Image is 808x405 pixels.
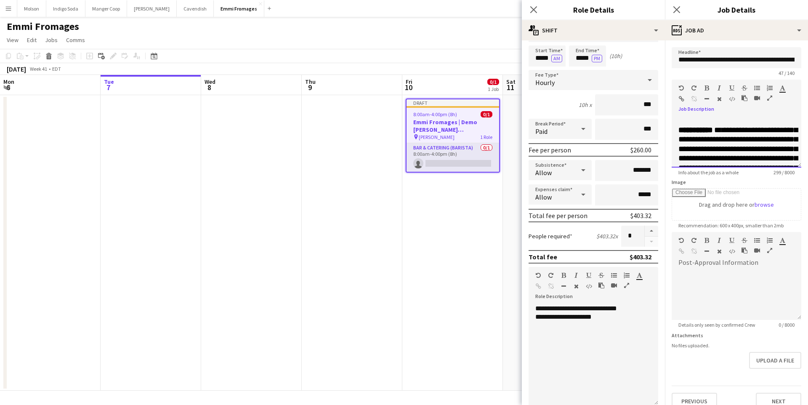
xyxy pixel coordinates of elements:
label: Attachments [672,332,703,338]
span: 7 [103,83,114,92]
button: Undo [678,237,684,244]
span: Allow [535,168,552,177]
a: Comms [63,35,88,45]
span: 0/1 [481,111,492,117]
button: Insert video [754,95,760,101]
button: Paste as plain text [742,247,747,254]
button: Ordered List [767,237,773,244]
button: Horizontal Line [561,283,566,290]
span: Paid [535,127,548,136]
button: Unordered List [754,237,760,244]
button: Unordered List [611,272,617,279]
span: 11 [505,83,516,92]
a: Edit [24,35,40,45]
button: Manger Coop [85,0,127,17]
button: AM [551,55,562,62]
span: 0/1 [487,79,499,85]
span: 299 / 8000 [767,169,801,176]
app-card-role: Bar & Catering (Barista)0/18:00am-4:00pm (8h) [407,143,499,172]
button: Paste as plain text [598,282,604,289]
button: Paste as plain text [742,95,747,101]
button: Redo [548,272,554,279]
button: Clear Formatting [716,96,722,102]
span: 6 [2,83,14,92]
label: People required [529,232,572,240]
button: Emmi Fromages [214,0,264,17]
button: Italic [716,237,722,244]
span: Info about the job as a whole [672,169,745,176]
div: Total fee per person [529,211,587,220]
button: Italic [716,85,722,91]
span: 8 [203,83,215,92]
span: Wed [205,78,215,85]
button: Underline [729,237,735,244]
span: Week 41 [28,66,49,72]
button: Insert video [611,282,617,289]
div: [DATE] [7,65,26,73]
button: Increase [645,226,658,237]
h3: Role Details [522,4,665,15]
span: Tue [104,78,114,85]
div: $403.32 [630,211,651,220]
a: View [3,35,22,45]
div: Job Ad [665,20,808,40]
a: Jobs [42,35,61,45]
button: Undo [678,85,684,91]
button: Clear Formatting [716,248,722,255]
button: Underline [729,85,735,91]
button: Insert video [754,247,760,254]
span: Allow [535,193,552,201]
button: Text Color [779,85,785,91]
button: Strikethrough [598,272,604,279]
button: Text Color [636,272,642,279]
span: Sat [506,78,516,85]
button: Bold [561,272,566,279]
button: Upload a file [749,352,801,369]
button: Redo [691,237,697,244]
span: [PERSON_NAME] [419,134,454,140]
span: Edit [27,36,37,44]
button: Fullscreen [624,282,630,289]
button: Ordered List [767,85,773,91]
button: PM [592,55,602,62]
button: Strikethrough [742,85,747,91]
button: Strikethrough [742,237,747,244]
div: No files uploaded. [672,342,801,349]
button: Redo [691,85,697,91]
button: Unordered List [754,85,760,91]
span: 1 Role [480,134,492,140]
button: Insert Link [678,96,684,102]
div: 10h x [579,101,592,109]
h3: Job Details [665,4,808,15]
span: Thu [305,78,316,85]
button: Bold [704,237,710,244]
span: Details only seen by confirmed Crew [672,322,762,328]
button: Indigo Soda [46,0,85,17]
span: Mon [3,78,14,85]
button: HTML Code [729,248,735,255]
span: 0 / 8000 [772,322,801,328]
app-job-card: Draft8:00am-4:00pm (8h)0/1Emmi Fromages | Demo [PERSON_NAME] ([GEOGRAPHIC_DATA], [GEOGRAPHIC_DATA... [406,99,500,173]
button: Text Color [779,237,785,244]
button: Horizontal Line [704,248,710,255]
div: $403.32 x [596,232,618,240]
div: 1 Job [488,86,499,92]
button: [PERSON_NAME] [127,0,177,17]
button: Fullscreen [767,95,773,101]
div: EDT [52,66,61,72]
button: Bold [704,85,710,91]
span: 8:00am-4:00pm (8h) [413,111,457,117]
button: Molson [17,0,46,17]
button: Underline [586,272,592,279]
button: Clear Formatting [573,283,579,290]
div: Total fee [529,253,557,261]
span: Fri [406,78,412,85]
button: Ordered List [624,272,630,279]
button: Fullscreen [767,247,773,254]
span: View [7,36,19,44]
div: Draft [407,99,499,106]
span: Recommendation: 600 x 400px, smaller than 2mb [672,222,790,229]
button: Italic [573,272,579,279]
h1: Emmi Fromages [7,20,79,33]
